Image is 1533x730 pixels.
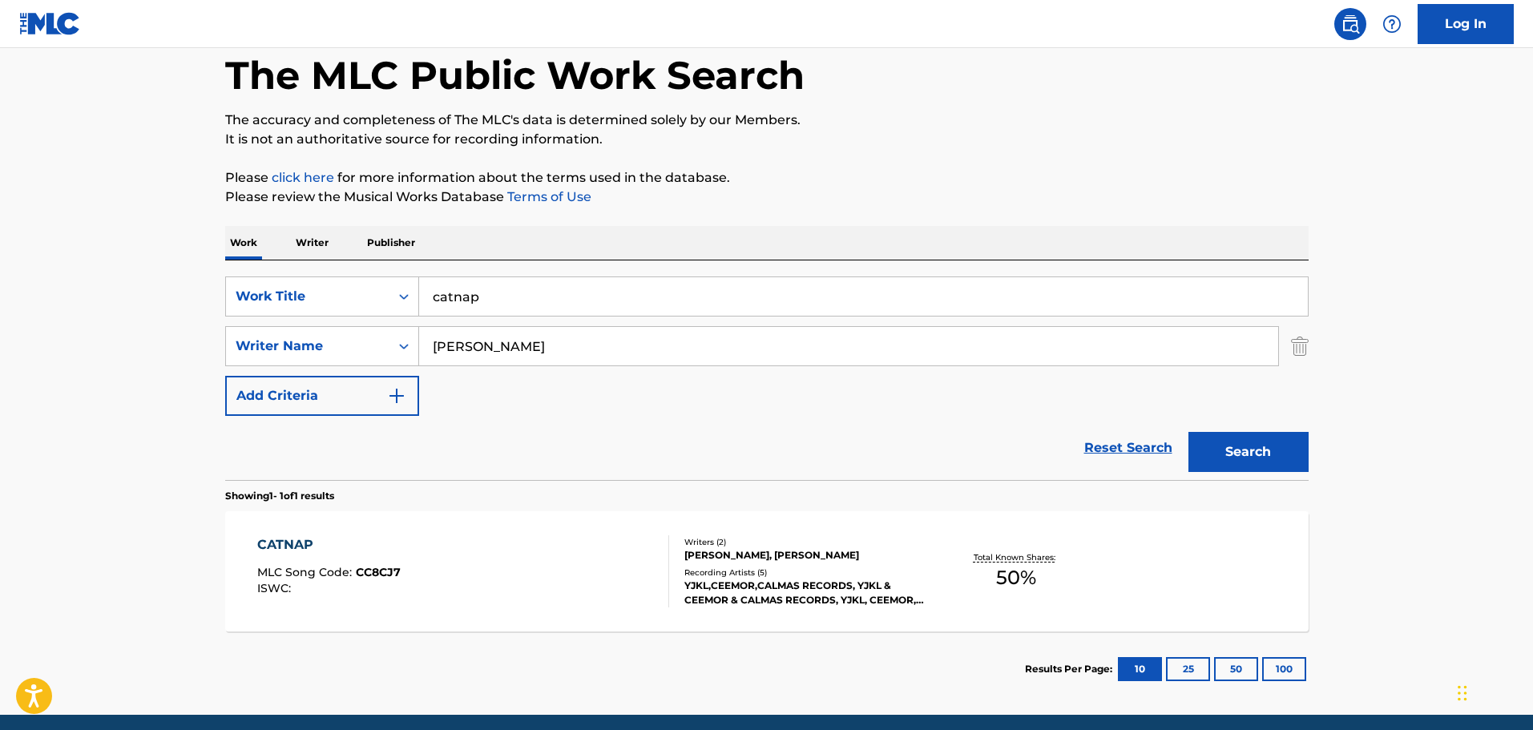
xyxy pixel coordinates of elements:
div: Writer Name [236,337,380,356]
div: CATNAP [257,535,401,555]
p: The accuracy and completeness of The MLC's data is determined solely by our Members. [225,111,1309,130]
p: Please for more information about the terms used in the database. [225,168,1309,188]
p: Publisher [362,226,420,260]
button: 25 [1166,657,1210,681]
button: 10 [1118,657,1162,681]
a: click here [272,170,334,185]
div: Work Title [236,287,380,306]
img: Delete Criterion [1291,326,1309,366]
a: CATNAPMLC Song Code:CC8CJ7ISWC:Writers (2)[PERSON_NAME], [PERSON_NAME]Recording Artists (5)YJKL,C... [225,511,1309,631]
div: Writers ( 2 ) [684,536,926,548]
button: Search [1188,432,1309,472]
img: help [1382,14,1402,34]
button: 100 [1262,657,1306,681]
div: [PERSON_NAME], [PERSON_NAME] [684,548,926,563]
div: Help [1376,8,1408,40]
form: Search Form [225,276,1309,480]
p: Work [225,226,262,260]
button: Add Criteria [225,376,419,416]
h1: The MLC Public Work Search [225,51,805,99]
a: Public Search [1334,8,1366,40]
img: 9d2ae6d4665cec9f34b9.svg [387,386,406,405]
div: Recording Artists ( 5 ) [684,567,926,579]
button: 50 [1214,657,1258,681]
span: MLC Song Code : [257,565,356,579]
span: 50 % [996,563,1036,592]
p: Results Per Page: [1025,662,1116,676]
span: ISWC : [257,581,295,595]
p: Total Known Shares: [974,551,1059,563]
a: Reset Search [1076,430,1180,466]
iframe: Chat Widget [1453,653,1533,730]
a: Terms of Use [504,189,591,204]
img: MLC Logo [19,12,81,35]
img: search [1341,14,1360,34]
p: Showing 1 - 1 of 1 results [225,489,334,503]
div: Drag [1458,669,1467,717]
p: Writer [291,226,333,260]
div: YJKL,CEEMOR,CALMAS RECORDS, YJKL & CEEMOR & CALMAS RECORDS, YJKL, CEEMOR, CALMAS RECORDS, YJKL,CE... [684,579,926,607]
p: Please review the Musical Works Database [225,188,1309,207]
a: Log In [1418,4,1514,44]
span: CC8CJ7 [356,565,401,579]
p: It is not an authoritative source for recording information. [225,130,1309,149]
